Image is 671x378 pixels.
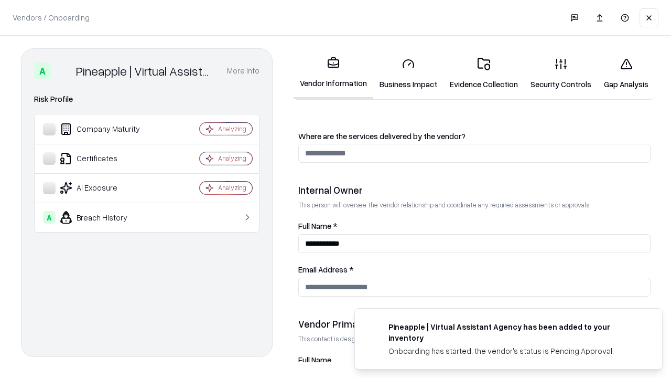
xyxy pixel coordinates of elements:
[43,211,56,224] div: A
[298,318,651,330] div: Vendor Primary Contact
[43,123,168,135] div: Company Maturity
[43,182,168,194] div: AI Exposure
[367,321,380,334] img: trypineapple.com
[373,49,443,98] a: Business Impact
[34,62,51,79] div: A
[298,222,651,230] label: Full Name *
[388,321,637,343] div: Pineapple | Virtual Assistant Agency has been added to your inventory
[227,61,259,80] button: More info
[218,183,246,192] div: Analyzing
[294,48,373,99] a: Vendor Information
[298,334,651,343] p: This contact is designated to receive the assessment request from Shift
[298,356,651,364] label: Full Name
[43,152,168,165] div: Certificates
[443,49,524,98] a: Evidence Collection
[13,12,90,23] p: Vendors / Onboarding
[298,266,651,274] label: Email Address *
[55,62,72,79] img: Pineapple | Virtual Assistant Agency
[298,132,651,140] label: Where are the services delivered by the vendor?
[218,124,246,133] div: Analyzing
[524,49,598,98] a: Security Controls
[598,49,655,98] a: Gap Analysis
[76,62,214,79] div: Pineapple | Virtual Assistant Agency
[388,345,637,356] div: Onboarding has started, the vendor's status is Pending Approval.
[34,93,259,106] div: Risk Profile
[298,184,651,196] div: Internal Owner
[298,201,651,209] p: This person will oversee the vendor relationship and coordinate any required assessments or appro...
[43,211,168,224] div: Breach History
[218,154,246,163] div: Analyzing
